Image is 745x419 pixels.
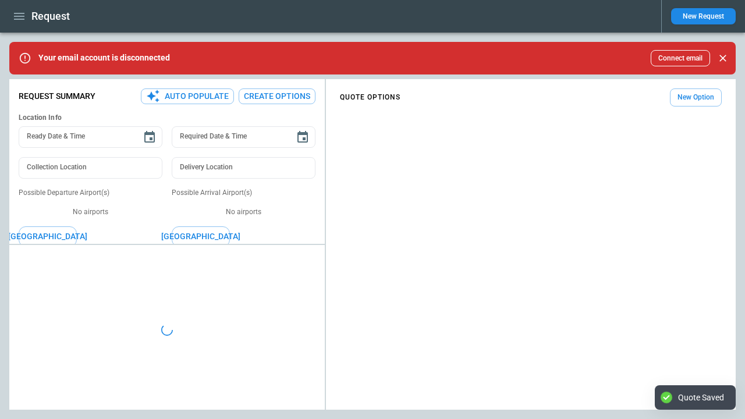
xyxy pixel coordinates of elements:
[31,9,70,23] h1: Request
[172,226,230,247] button: [GEOGRAPHIC_DATA]
[172,188,315,198] p: Possible Arrival Airport(s)
[670,88,722,106] button: New Option
[715,45,731,71] div: dismiss
[671,8,736,24] button: New Request
[38,53,170,63] p: Your email account is disconnected
[651,50,710,66] button: Connect email
[19,113,315,122] h6: Location Info
[678,392,724,403] div: Quote Saved
[239,88,315,104] button: Create Options
[19,91,95,101] p: Request Summary
[291,126,314,149] button: Choose date
[19,207,162,217] p: No airports
[172,207,315,217] p: No airports
[326,84,736,111] div: scrollable content
[715,50,731,66] button: Close
[138,126,161,149] button: Choose date
[19,188,162,198] p: Possible Departure Airport(s)
[141,88,234,104] button: Auto Populate
[19,226,77,247] button: [GEOGRAPHIC_DATA]
[340,95,400,100] h4: QUOTE OPTIONS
